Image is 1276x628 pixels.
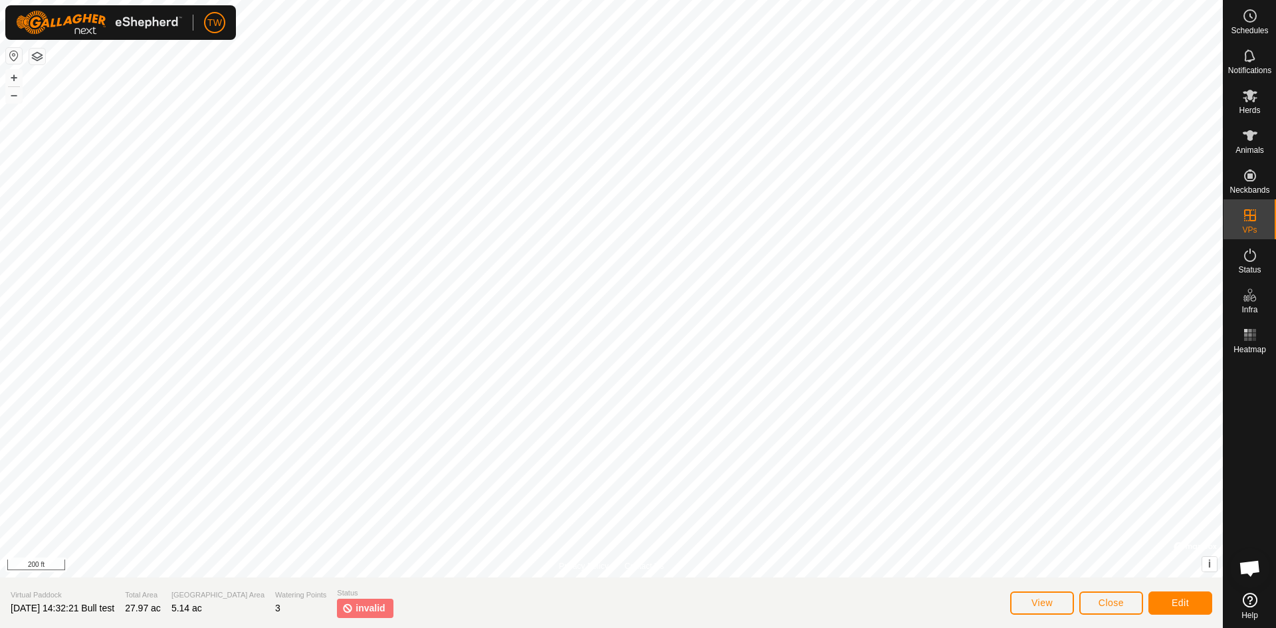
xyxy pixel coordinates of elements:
span: Infra [1241,306,1257,314]
span: Watering Points [275,589,326,601]
span: i [1208,558,1211,570]
span: 27.97 ac [125,603,161,613]
img: invalid [342,601,353,615]
span: Neckbands [1229,186,1269,194]
button: – [6,87,22,103]
img: Gallagher Logo [16,11,182,35]
span: Animals [1235,146,1264,154]
span: 5.14 ac [171,603,202,613]
span: VPs [1242,226,1257,234]
button: i [1202,557,1217,572]
div: Open chat [1230,548,1270,588]
span: Total Area [125,589,161,601]
span: [GEOGRAPHIC_DATA] Area [171,589,265,601]
span: Status [1238,266,1261,274]
span: Help [1241,611,1258,619]
button: + [6,70,22,86]
button: Reset Map [6,48,22,64]
span: 3 [275,603,280,613]
span: Herds [1239,106,1260,114]
span: TW [207,16,222,30]
a: Privacy Policy [559,560,609,572]
span: View [1031,597,1053,608]
span: invalid [356,601,385,615]
span: Close [1099,597,1124,608]
span: Status [337,587,393,599]
button: View [1010,591,1074,615]
button: Close [1079,591,1143,615]
button: Map Layers [29,49,45,64]
span: Schedules [1231,27,1268,35]
span: Notifications [1228,66,1271,74]
a: Help [1223,587,1276,625]
span: Virtual Paddock [11,589,114,601]
button: Edit [1148,591,1212,615]
span: Edit [1172,597,1189,608]
a: Contact Us [625,560,664,572]
span: [DATE] 14:32:21 Bull test [11,603,114,613]
span: Heatmap [1233,346,1266,354]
